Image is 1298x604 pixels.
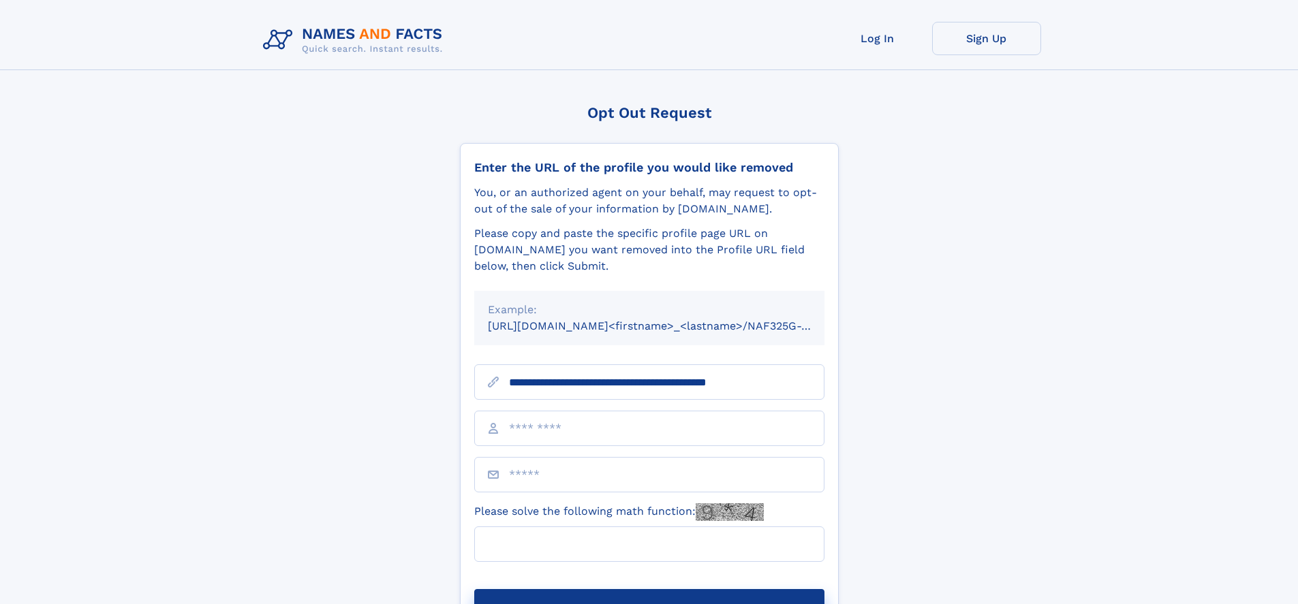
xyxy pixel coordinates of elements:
small: [URL][DOMAIN_NAME]<firstname>_<lastname>/NAF325G-xxxxxxxx [488,319,850,332]
label: Please solve the following math function: [474,503,764,521]
div: Opt Out Request [460,104,839,121]
a: Log In [823,22,932,55]
div: Enter the URL of the profile you would like removed [474,160,824,175]
img: Logo Names and Facts [258,22,454,59]
a: Sign Up [932,22,1041,55]
div: Example: [488,302,811,318]
div: You, or an authorized agent on your behalf, may request to opt-out of the sale of your informatio... [474,185,824,217]
div: Please copy and paste the specific profile page URL on [DOMAIN_NAME] you want removed into the Pr... [474,225,824,274]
